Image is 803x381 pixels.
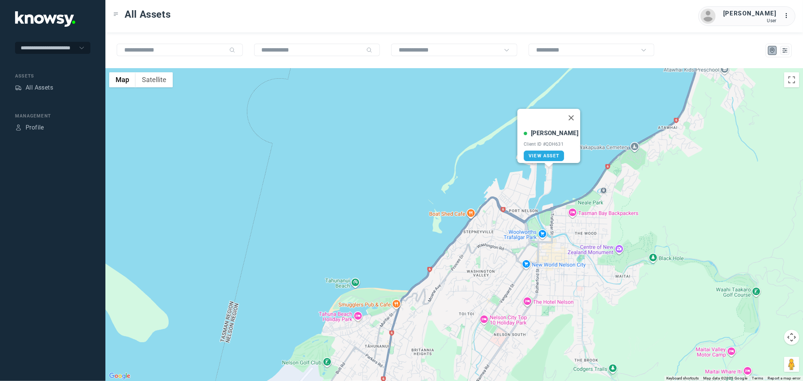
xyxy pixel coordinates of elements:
[785,13,792,18] tspan: ...
[229,47,235,53] div: Search
[15,124,22,131] div: Profile
[524,151,564,161] a: View Asset
[26,123,44,132] div: Profile
[366,47,372,53] div: Search
[15,11,75,27] img: Application Logo
[768,376,801,380] a: Report a map error
[107,371,132,381] a: Open this area in Google Maps (opens a new window)
[524,142,578,147] div: Client ID #QDH631
[784,330,799,345] button: Map camera controls
[125,8,171,21] span: All Assets
[531,129,578,138] div: [PERSON_NAME]
[15,73,90,79] div: Assets
[136,72,173,87] button: Show satellite imagery
[701,9,716,24] img: avatar.png
[26,83,53,92] div: All Assets
[15,83,53,92] a: AssetsAll Assets
[109,72,136,87] button: Show street map
[723,9,777,18] div: [PERSON_NAME]
[784,11,793,20] div: :
[113,12,119,17] div: Toggle Menu
[782,47,788,54] div: List
[529,153,559,158] span: View Asset
[107,371,132,381] img: Google
[784,357,799,372] button: Drag Pegman onto the map to open Street View
[703,376,747,380] span: Map data ©2025 Google
[784,72,799,87] button: Toggle fullscreen view
[666,376,699,381] button: Keyboard shortcuts
[723,18,777,23] div: User
[784,11,793,21] div: :
[15,113,90,119] div: Management
[15,123,44,132] a: ProfileProfile
[769,47,776,54] div: Map
[562,109,580,127] button: Close
[752,376,763,380] a: Terms
[15,84,22,91] div: Assets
